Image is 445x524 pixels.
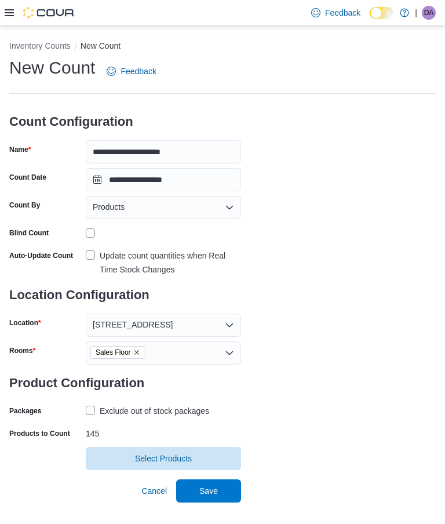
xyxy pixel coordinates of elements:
h1: New Count [9,56,95,79]
nav: An example of EuiBreadcrumbs [9,40,436,54]
span: DA [424,6,434,20]
p: | [415,6,417,20]
span: Select Products [135,453,192,464]
span: Save [199,485,218,497]
label: Packages [9,406,41,416]
div: Update count quantities when Real Time Stock Changes [100,249,241,276]
h3: Location Configuration [9,276,241,314]
span: Dark Mode [370,19,370,20]
button: Open list of options [225,203,234,212]
span: Sales Floor [90,346,145,359]
button: Cancel [137,479,172,503]
button: Open list of options [225,348,234,358]
button: New Count [81,41,121,50]
input: Press the down key to open a popover containing a calendar. [86,168,241,191]
span: Feedback [121,65,156,77]
label: Products to Count [9,429,70,438]
a: Feedback [102,60,161,83]
h3: Product Configuration [9,365,241,402]
button: Save [176,479,241,503]
button: Remove Sales Floor from selection in this group [133,349,140,356]
span: Cancel [141,485,167,497]
label: Location [9,318,41,327]
span: Products [93,200,125,214]
label: Count Date [9,173,46,182]
label: Name [9,145,31,154]
span: Feedback [325,7,360,19]
a: Feedback [307,1,365,24]
label: Rooms [9,346,35,355]
input: Dark Mode [370,7,394,19]
div: Destiny Adams [422,6,436,20]
label: Auto-Update Count [9,251,73,260]
div: 145 [86,424,241,438]
label: Count By [9,201,40,210]
button: Open list of options [225,321,234,330]
span: [STREET_ADDRESS] [93,318,173,332]
img: Cova [23,7,75,19]
h3: Count Configuration [9,103,241,140]
div: Blind Count [9,228,49,238]
div: Exclude out of stock packages [100,404,209,418]
button: Inventory Counts [9,41,71,50]
button: Select Products [86,447,241,470]
span: Sales Floor [96,347,131,358]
